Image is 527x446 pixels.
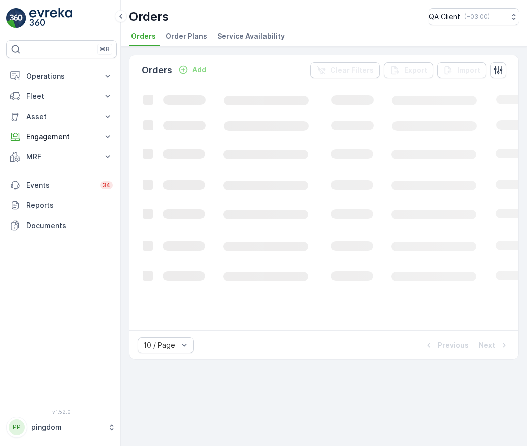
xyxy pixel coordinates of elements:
p: Engagement [26,132,97,142]
button: Operations [6,66,117,86]
p: Orders [142,63,172,77]
p: ( +03:00 ) [464,13,490,21]
p: QA Client [429,12,460,22]
span: Order Plans [166,31,207,41]
button: QA Client(+03:00) [429,8,519,25]
a: Reports [6,195,117,215]
span: v 1.52.0 [6,409,117,415]
button: Previous [423,339,470,351]
button: Clear Filters [310,62,380,78]
a: Documents [6,215,117,236]
span: Orders [131,31,156,41]
p: Clear Filters [330,65,374,75]
p: ⌘B [100,45,110,53]
button: Fleet [6,86,117,106]
img: logo_light-DOdMpM7g.png [29,8,72,28]
p: Orders [129,9,169,25]
img: logo [6,8,26,28]
p: pingdom [31,422,103,432]
button: PPpingdom [6,417,117,438]
p: Next [479,340,495,350]
p: Fleet [26,91,97,101]
a: Events34 [6,175,117,195]
p: Asset [26,111,97,122]
button: Import [437,62,486,78]
button: Add [174,64,210,76]
button: Next [478,339,510,351]
p: Events [26,180,94,190]
p: 34 [102,181,111,189]
p: Export [404,65,427,75]
p: Import [457,65,480,75]
p: Documents [26,220,113,231]
p: Previous [438,340,469,350]
span: Service Availability [217,31,285,41]
p: Add [192,65,206,75]
p: Reports [26,200,113,210]
button: Asset [6,106,117,127]
div: PP [9,419,25,435]
p: Operations [26,71,97,81]
button: MRF [6,147,117,167]
p: MRF [26,152,97,162]
button: Engagement [6,127,117,147]
button: Export [384,62,433,78]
